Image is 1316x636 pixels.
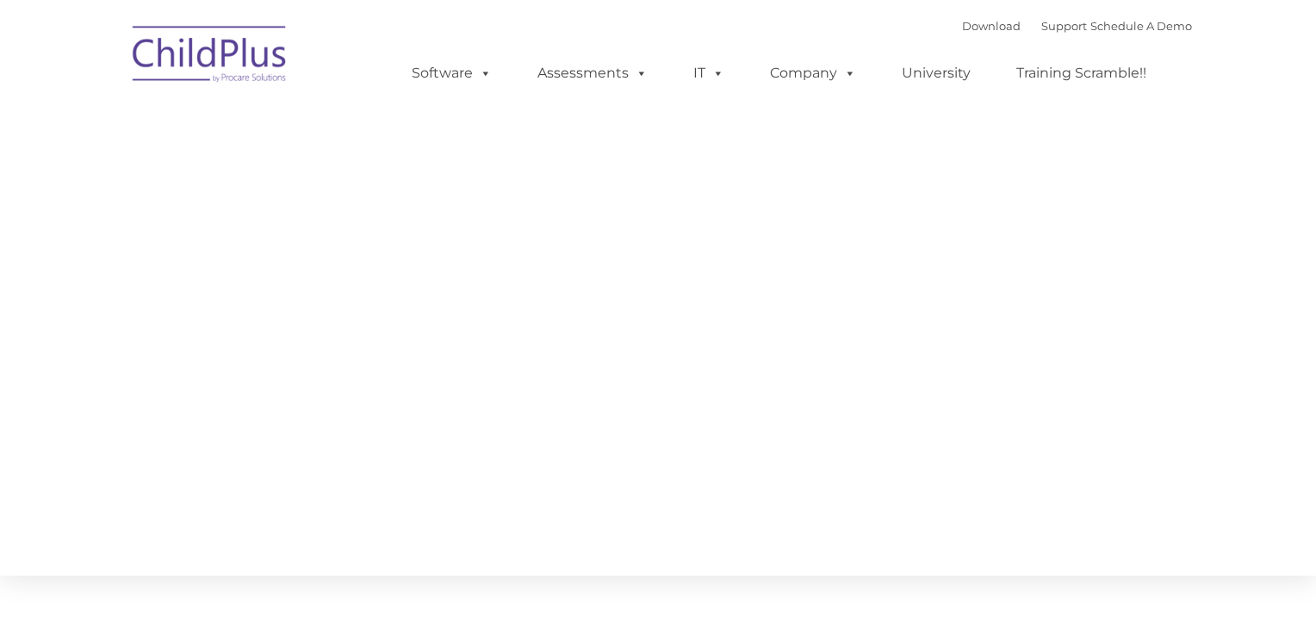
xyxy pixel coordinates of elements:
font: | [962,19,1192,33]
a: Download [962,19,1021,33]
a: IT [676,56,742,90]
a: Schedule A Demo [1090,19,1192,33]
img: ChildPlus by Procare Solutions [124,14,296,100]
a: Company [753,56,873,90]
a: Software [394,56,509,90]
a: Support [1041,19,1087,33]
a: University [885,56,988,90]
a: Training Scramble!! [999,56,1164,90]
a: Assessments [520,56,665,90]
